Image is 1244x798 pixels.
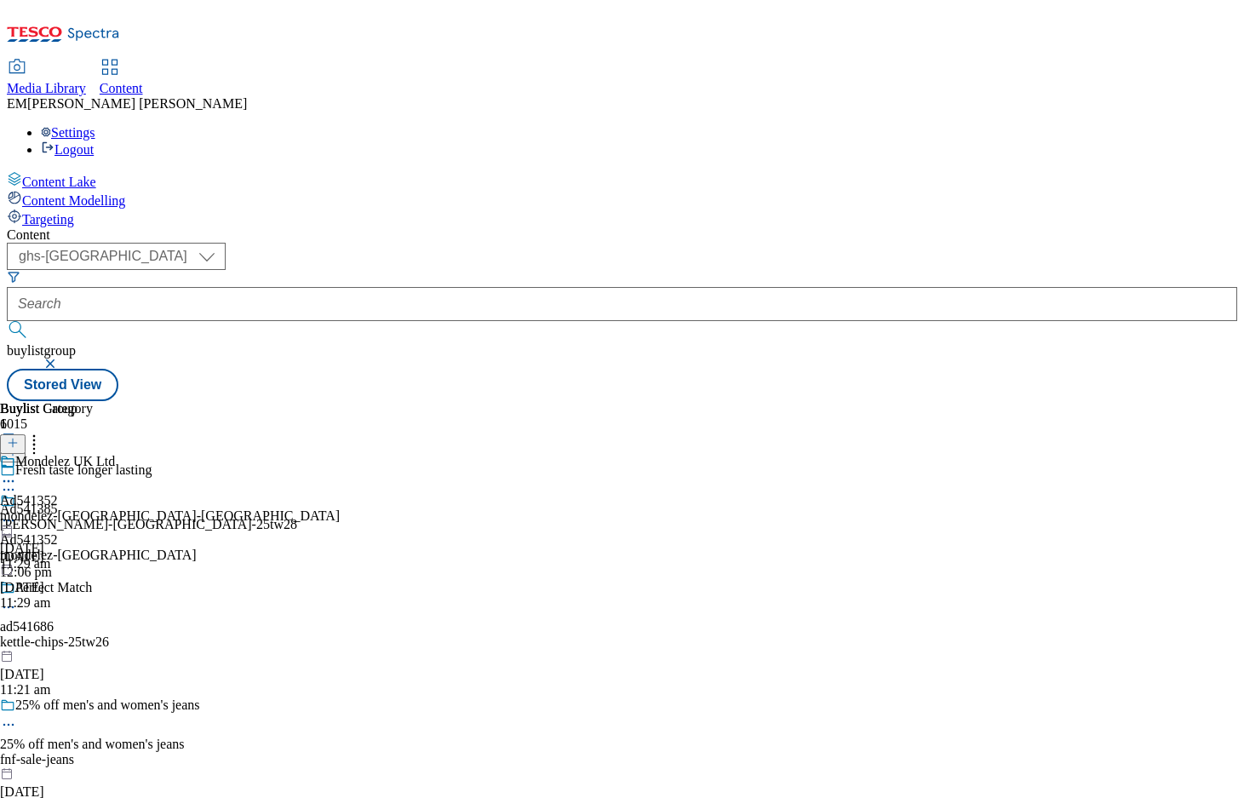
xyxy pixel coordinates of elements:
a: Settings [41,125,95,140]
input: Search [7,287,1237,321]
span: Content Lake [22,175,96,189]
span: [PERSON_NAME] [PERSON_NAME] [27,96,247,111]
span: Targeting [22,212,74,227]
span: Media Library [7,81,86,95]
a: Content Lake [7,171,1237,190]
div: 25% off men's and women's jeans [15,698,200,713]
span: EM [7,96,27,111]
div: Content [7,227,1237,243]
svg: Search Filters [7,270,20,284]
a: Logout [41,142,94,157]
a: Targeting [7,209,1237,227]
span: Content Modelling [22,193,125,208]
button: Stored View [7,369,118,401]
span: buylistgroup [7,343,76,358]
a: Content Modelling [7,190,1237,209]
span: Content [100,81,143,95]
a: Content [100,60,143,96]
a: Media Library [7,60,86,96]
div: Mondelez UK Ltd [15,454,115,469]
